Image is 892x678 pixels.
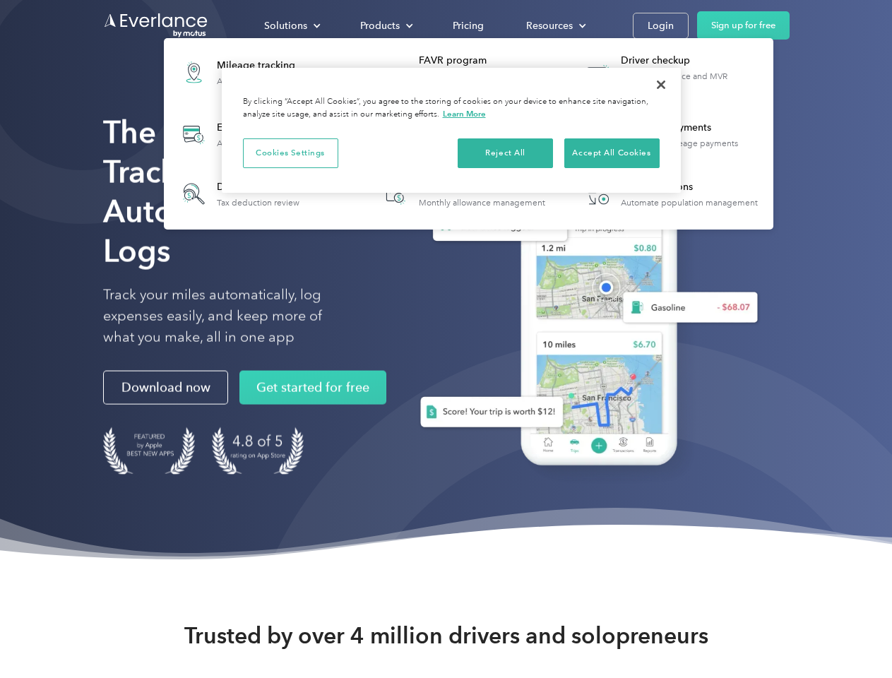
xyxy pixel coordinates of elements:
div: FAVR program [419,54,564,68]
div: Pricing [453,17,484,35]
div: Products [346,13,424,38]
div: Deduction finder [217,180,299,194]
div: Resources [526,17,573,35]
img: Badge for Featured by Apple Best New Apps [103,427,195,475]
div: HR Integrations [621,180,758,194]
div: By clicking “Accept All Cookies”, you agree to the storing of cookies on your device to enhance s... [243,96,660,121]
img: 4.9 out of 5 stars on the app store [212,427,304,475]
strong: Trusted by over 4 million drivers and solopreneurs [184,621,708,650]
div: Monthly allowance management [419,198,545,208]
button: Close [646,69,677,100]
a: Pricing [439,13,498,38]
a: Download now [103,371,228,405]
div: Tax deduction review [217,198,299,208]
div: Resources [512,13,597,38]
a: Mileage trackingAutomatic mileage logs [171,47,316,98]
div: Automatic transaction logs [217,138,319,148]
a: Sign up for free [697,11,790,40]
a: Driver checkupLicense, insurance and MVR verification [575,47,766,98]
div: License, insurance and MVR verification [621,71,766,91]
button: Accept All Cookies [564,138,660,168]
a: More information about your privacy, opens in a new tab [443,109,486,119]
div: Mileage tracking [217,59,309,73]
p: Track your miles automatically, log expenses easily, and keep more of what you make, all in one app [103,285,355,348]
nav: Products [164,38,773,230]
a: Expense trackingAutomatic transaction logs [171,109,326,160]
div: Expense tracking [217,121,319,135]
div: Privacy [222,68,681,193]
div: Automate population management [621,198,758,208]
a: FAVR programFixed & Variable Rate reimbursement design & management [373,47,564,98]
div: Solutions [250,13,332,38]
div: Automatic mileage logs [217,76,309,86]
button: Reject All [458,138,553,168]
a: HR IntegrationsAutomate population management [575,171,765,217]
div: Driver checkup [621,54,766,68]
div: Cookie banner [222,68,681,193]
a: Accountable planMonthly allowance management [373,171,552,217]
div: Products [360,17,400,35]
a: Login [633,13,689,39]
img: Everlance, mileage tracker app, expense tracking app [398,134,769,487]
a: Get started for free [239,371,386,405]
a: Deduction finderTax deduction review [171,171,307,217]
div: Login [648,17,674,35]
div: Solutions [264,17,307,35]
a: Go to homepage [103,12,209,39]
button: Cookies Settings [243,138,338,168]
